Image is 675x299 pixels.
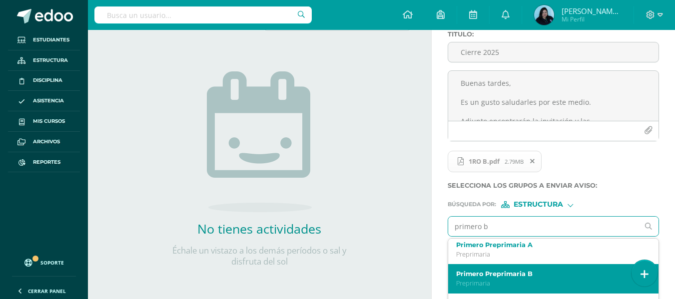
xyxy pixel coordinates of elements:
[33,158,60,166] span: Reportes
[94,6,312,23] input: Busca un usuario...
[448,71,659,121] textarea: Buenas tardes, Es un gusto saludarles por este medio. Adjunto encontrarán la invitación y las rec...
[8,91,80,111] a: Asistencia
[12,249,76,274] a: Soporte
[524,156,541,167] span: Remover archivo
[456,279,643,288] p: Preprimaria
[562,15,622,23] span: Mi Perfil
[448,217,639,236] input: Ej. Primero primaria
[8,30,80,50] a: Estudiantes
[8,50,80,71] a: Estructura
[448,30,659,38] label: Titulo :
[33,117,65,125] span: Mis cursos
[562,6,622,16] span: [PERSON_NAME][DATE]
[33,76,62,84] span: Disciplina
[448,151,542,173] span: 1RO B.pdf
[514,202,563,207] span: Estructura
[464,157,505,165] span: 1RO B.pdf
[501,201,576,208] div: [object Object]
[448,202,496,207] span: Búsqueda por :
[456,250,643,259] p: Preprimaria
[33,97,64,105] span: Asistencia
[534,5,554,25] img: 7cb9ebd05b140000fdc9db502d26292e.png
[8,152,80,173] a: Reportes
[448,182,659,189] label: Selecciona los grupos a enviar aviso :
[33,36,69,44] span: Estudiantes
[33,138,60,146] span: Archivos
[8,71,80,91] a: Disciplina
[28,288,66,295] span: Cerrar panel
[33,56,68,64] span: Estructura
[207,71,312,212] img: no_activities.png
[456,241,643,249] label: Primero Preprimaria A
[40,259,64,266] span: Soporte
[8,111,80,132] a: Mis cursos
[448,42,659,62] input: Titulo
[505,158,524,165] span: 2.79MB
[456,270,643,278] label: Primero Preprimaria B
[159,220,359,237] h2: No tienes actividades
[159,245,359,267] p: Échale un vistazo a los demás períodos o sal y disfruta del sol
[8,132,80,152] a: Archivos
